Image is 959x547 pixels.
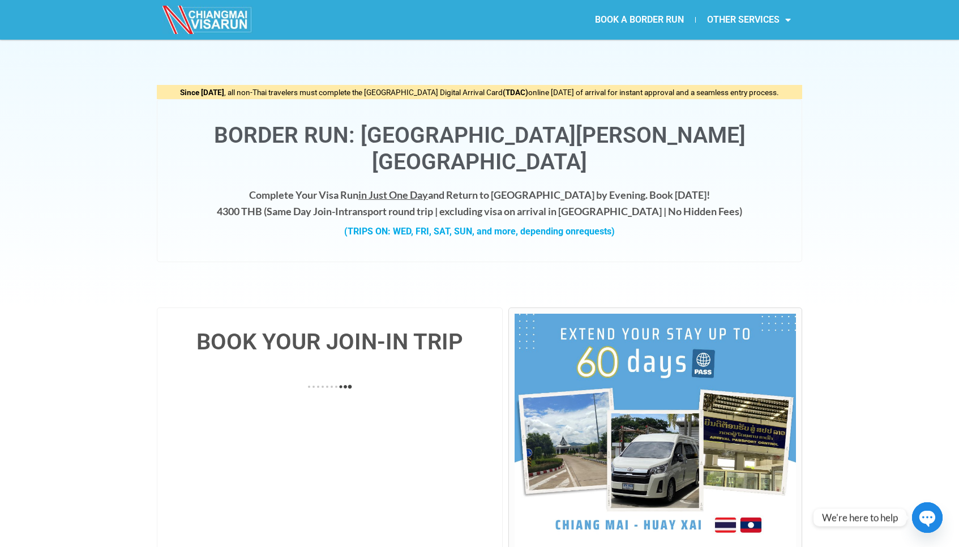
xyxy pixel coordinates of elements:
span: in Just One Day [358,189,428,201]
nav: Menu [479,7,802,33]
h4: BOOK YOUR JOIN-IN TRIP [169,331,491,353]
strong: Same Day Join-In [267,205,344,217]
strong: (TRIPS ON: WED, FRI, SAT, SUN, and more, depending on [344,226,615,237]
strong: Since [DATE] [180,88,224,97]
span: , all non-Thai travelers must complete the [GEOGRAPHIC_DATA] Digital Arrival Card online [DATE] o... [180,88,779,97]
h4: Complete Your Visa Run and Return to [GEOGRAPHIC_DATA] by Evening. Book [DATE]! 4300 THB ( transp... [169,187,790,220]
h1: Border Run: [GEOGRAPHIC_DATA][PERSON_NAME][GEOGRAPHIC_DATA] [169,122,790,176]
a: BOOK A BORDER RUN [584,7,695,33]
span: requests) [576,226,615,237]
strong: (TDAC) [503,88,528,97]
a: OTHER SERVICES [696,7,802,33]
